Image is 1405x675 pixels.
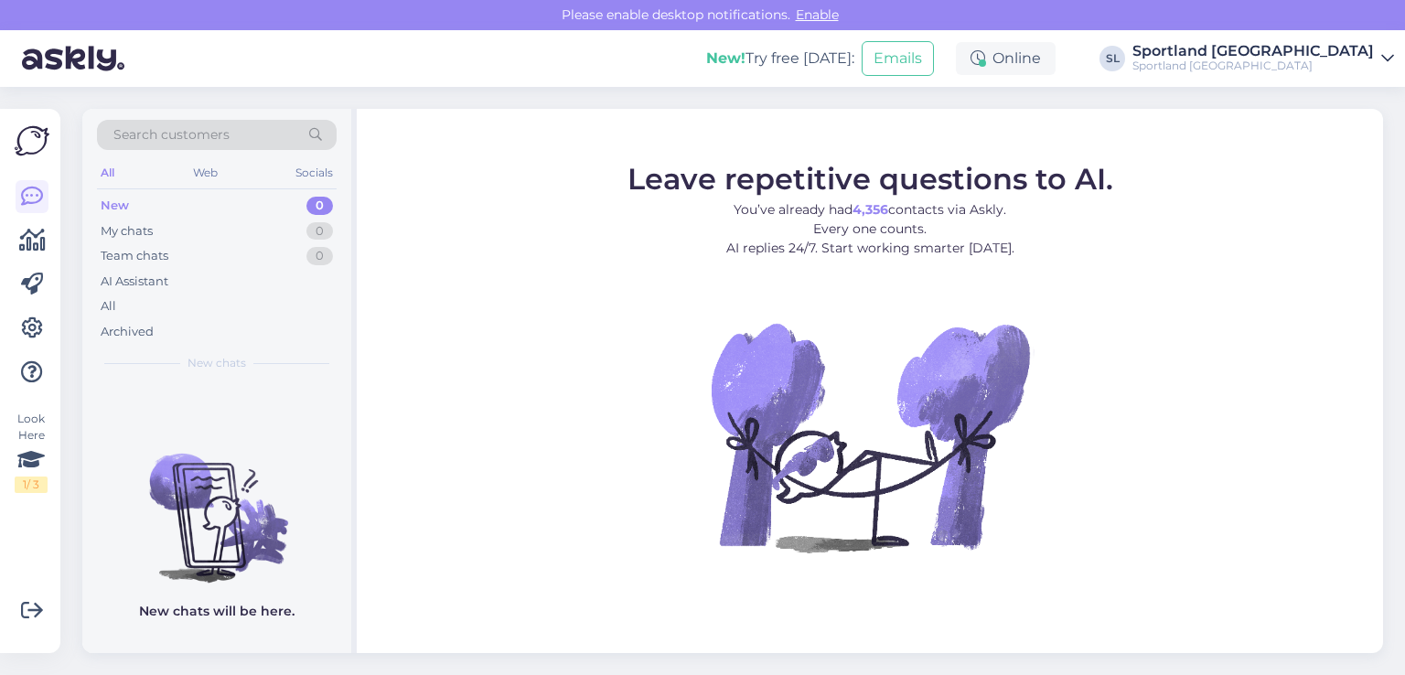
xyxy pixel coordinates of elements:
div: Sportland [GEOGRAPHIC_DATA] [1132,59,1374,73]
div: Try free [DATE]: [706,48,854,70]
div: My chats [101,222,153,241]
div: All [101,297,116,316]
div: Sportland [GEOGRAPHIC_DATA] [1132,44,1374,59]
span: New chats [188,355,246,371]
div: AI Assistant [101,273,168,291]
div: Look Here [15,411,48,493]
span: Leave repetitive questions to AI. [627,160,1113,196]
span: Search customers [113,125,230,145]
img: Askly Logo [15,123,49,158]
img: No chats [82,421,351,585]
div: Socials [292,161,337,185]
img: No Chat active [705,272,1035,601]
div: Online [956,42,1056,75]
div: New [101,197,129,215]
div: All [97,161,118,185]
p: You’ve already had contacts via Askly. Every one counts. AI replies 24/7. Start working smarter [... [627,199,1113,257]
div: SL [1099,46,1125,71]
b: 4,356 [853,200,888,217]
button: Emails [862,41,934,76]
div: 0 [306,197,333,215]
a: Sportland [GEOGRAPHIC_DATA]Sportland [GEOGRAPHIC_DATA] [1132,44,1394,73]
div: Web [189,161,221,185]
div: Team chats [101,247,168,265]
span: Enable [790,6,844,23]
div: 0 [306,247,333,265]
div: Archived [101,323,154,341]
p: New chats will be here. [139,602,295,621]
div: 0 [306,222,333,241]
b: New! [706,49,745,67]
div: 1 / 3 [15,477,48,493]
